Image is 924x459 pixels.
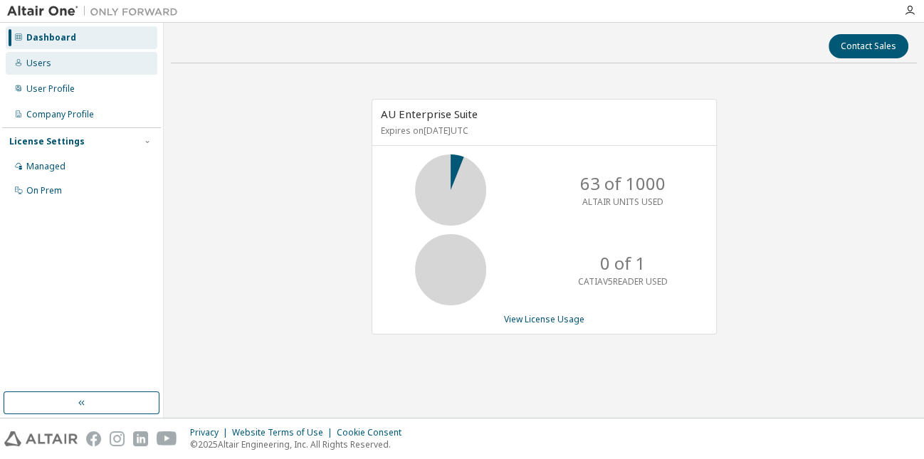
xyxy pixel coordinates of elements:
a: View License Usage [504,313,584,325]
p: © 2025 Altair Engineering, Inc. All Rights Reserved. [190,438,410,450]
div: License Settings [9,136,85,147]
img: altair_logo.svg [4,431,78,446]
p: ALTAIR UNITS USED [582,196,663,208]
p: Expires on [DATE] UTC [381,125,704,137]
div: Company Profile [26,109,94,120]
div: Website Terms of Use [232,427,337,438]
span: AU Enterprise Suite [381,107,478,121]
div: User Profile [26,83,75,95]
img: instagram.svg [110,431,125,446]
img: youtube.svg [157,431,177,446]
div: Cookie Consent [337,427,410,438]
div: Dashboard [26,32,76,43]
img: linkedin.svg [133,431,148,446]
button: Contact Sales [829,34,908,58]
p: CATIAV5READER USED [578,275,668,287]
div: On Prem [26,185,62,196]
div: Users [26,58,51,69]
div: Managed [26,161,65,172]
p: 63 of 1000 [580,172,666,196]
div: Privacy [190,427,232,438]
p: 0 of 1 [600,251,646,275]
img: facebook.svg [86,431,101,446]
img: Altair One [7,4,185,19]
